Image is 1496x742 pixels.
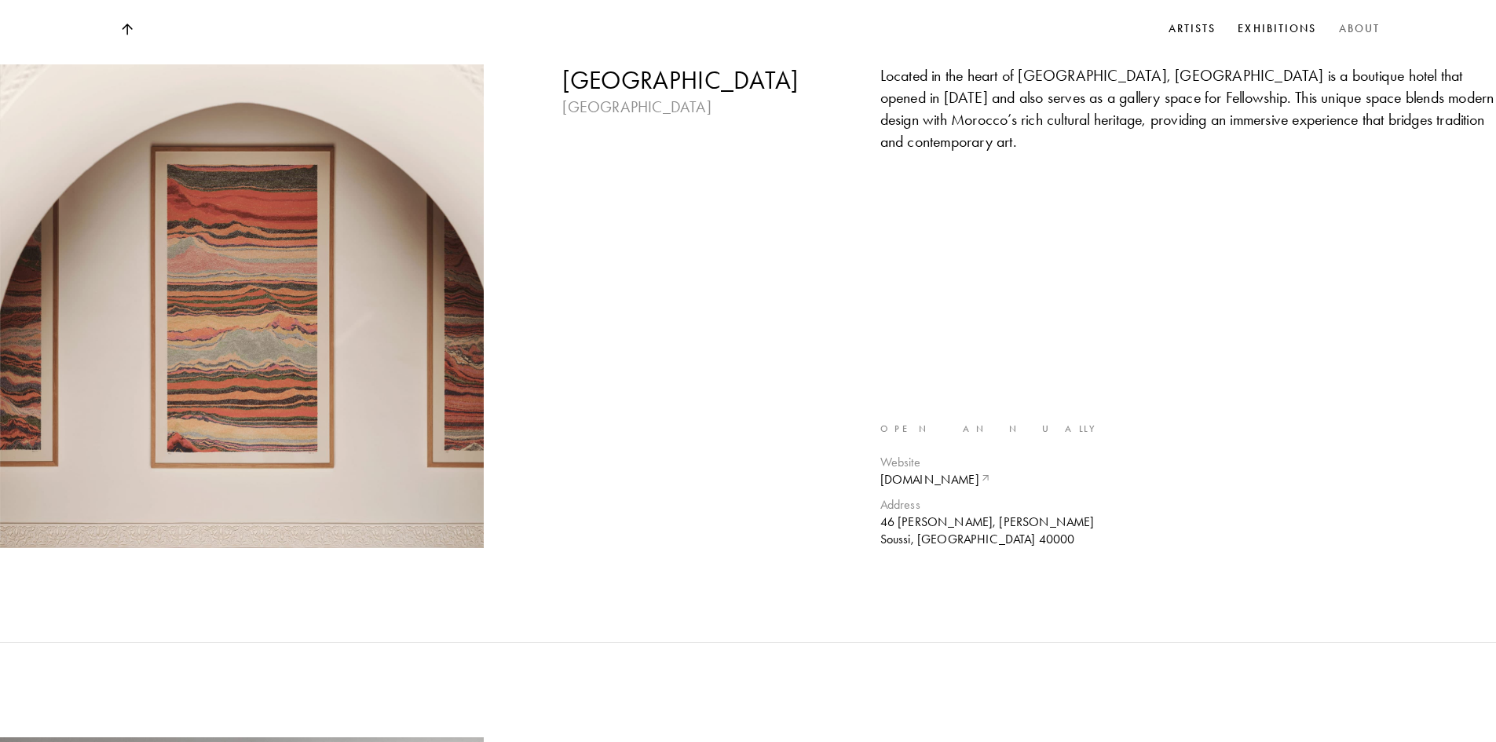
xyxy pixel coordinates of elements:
[880,514,1496,531] p: 46 [PERSON_NAME], [PERSON_NAME]
[562,64,798,96] h3: [GEOGRAPHIC_DATA]
[1165,17,1220,41] a: Artists
[1234,17,1319,41] a: Exhibitions
[880,497,920,512] span: Address
[880,421,1496,438] div: OPEN ANNUALLY
[880,64,1496,152] div: Located in the heart of [GEOGRAPHIC_DATA], [GEOGRAPHIC_DATA] is a boutique hotel that opened in [...
[982,471,991,482] img: link
[880,471,1496,488] a: [DOMAIN_NAME]
[1336,17,1384,41] a: About
[562,96,798,118] p: [GEOGRAPHIC_DATA]
[880,455,920,470] span: Website
[880,531,1496,548] p: Soussi, [GEOGRAPHIC_DATA] 40000
[121,24,132,35] img: Top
